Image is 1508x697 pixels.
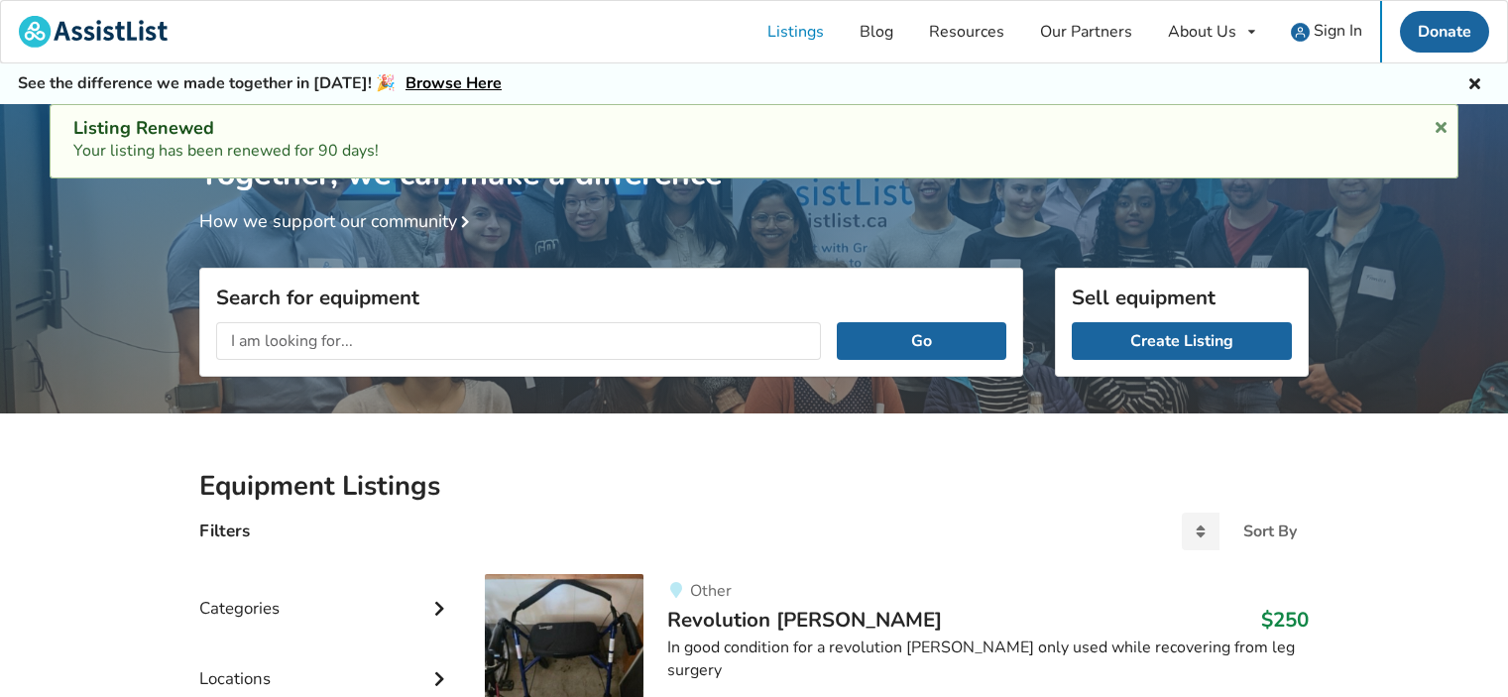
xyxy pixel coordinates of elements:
span: Sign In [1314,20,1362,42]
a: Donate [1400,11,1489,53]
div: Categories [199,558,453,629]
img: user icon [1291,23,1310,42]
h4: Filters [199,520,250,542]
a: Blog [842,1,911,62]
span: Other [690,580,732,602]
span: Revolution [PERSON_NAME] [667,606,942,634]
a: Resources [911,1,1022,62]
h3: Search for equipment [216,285,1006,310]
h3: $250 [1261,607,1309,633]
div: About Us [1168,24,1236,40]
a: Browse Here [406,72,502,94]
h3: Sell equipment [1072,285,1292,310]
input: I am looking for... [216,322,821,360]
button: Go [837,322,1006,360]
a: Create Listing [1072,322,1292,360]
a: Listings [750,1,842,62]
div: In good condition for a revolution [PERSON_NAME] only used while recovering from leg surgery [667,637,1309,682]
div: Listing Renewed [73,117,1435,140]
div: Sort By [1243,523,1297,539]
h5: See the difference we made together in [DATE]! 🎉 [18,73,502,94]
div: Your listing has been renewed for 90 days! [73,117,1435,163]
a: user icon Sign In [1273,1,1380,62]
h1: Together, we can make a difference [199,104,1309,194]
a: Our Partners [1022,1,1150,62]
h2: Equipment Listings [199,469,1309,504]
img: assistlist-logo [19,16,168,48]
a: How we support our community [199,209,477,233]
